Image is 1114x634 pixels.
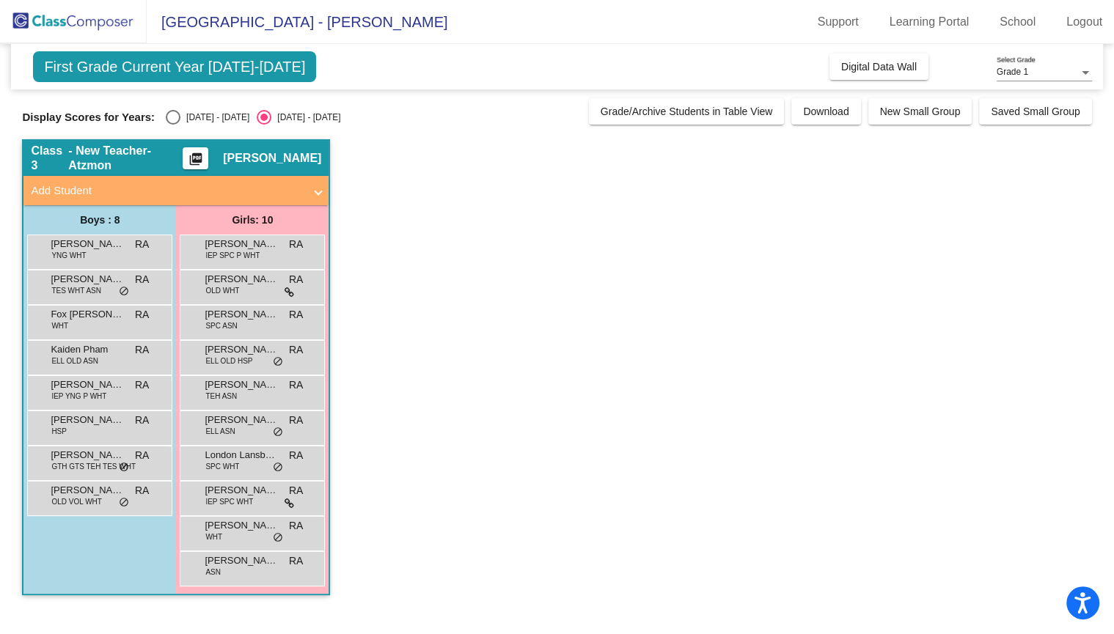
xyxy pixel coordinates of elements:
[806,10,871,34] a: Support
[51,426,67,437] span: HSP
[205,237,278,251] span: [PERSON_NAME]
[273,356,283,368] span: do_not_disturb_alt
[205,320,237,331] span: SPC ASN
[868,98,972,125] button: New Small Group
[273,427,283,438] span: do_not_disturb_alt
[51,307,124,322] span: Fox [PERSON_NAME]
[33,51,316,82] span: First Grade Current Year [DATE]-[DATE]
[51,377,124,392] span: [PERSON_NAME]
[22,111,155,124] span: Display Scores for Years:
[135,448,149,463] span: RA
[51,355,98,366] span: ELL OLD ASN
[205,250,260,261] span: IEP SPC P WHT
[289,237,303,252] span: RA
[791,98,860,125] button: Download
[205,285,239,296] span: OLD WHT
[31,183,304,199] mat-panel-title: Add Student
[135,272,149,287] span: RA
[803,106,849,117] span: Download
[119,497,129,509] span: do_not_disturb_alt
[205,461,239,472] span: SPC WHT
[51,413,124,427] span: [PERSON_NAME]
[51,285,101,296] span: TES WHT ASN
[205,448,278,462] span: London Lansbery
[997,67,1028,77] span: Grade 1
[51,237,124,251] span: [PERSON_NAME]
[68,144,183,173] span: - New Teacher-Atzmon
[51,320,68,331] span: WHT
[205,355,252,366] span: ELL OLD HSP
[205,553,278,568] span: [PERSON_NAME]
[166,110,340,125] mat-radio-group: Select an option
[205,307,278,322] span: [PERSON_NAME]
[289,483,303,498] span: RA
[205,272,278,287] span: [PERSON_NAME]
[135,483,149,498] span: RA
[51,448,124,462] span: [PERSON_NAME]
[205,518,278,533] span: [PERSON_NAME]
[979,98,1091,125] button: Saved Small Group
[183,147,208,169] button: Print Students Details
[51,496,102,507] span: OLD VOL WHT
[23,205,176,235] div: Boys : 8
[51,342,124,357] span: Kaiden Pham
[23,176,329,205] mat-expansion-panel-header: Add Student
[51,461,136,472] span: GTH GTS TEH TES WHT
[289,413,303,428] span: RA
[589,98,785,125] button: Grade/Archive Students in Table View
[289,377,303,393] span: RA
[205,496,253,507] span: IEP SPC WHT
[51,391,106,402] span: IEP YNG P WHT
[31,144,68,173] span: Class 3
[180,111,249,124] div: [DATE] - [DATE]
[273,462,283,473] span: do_not_disturb_alt
[135,413,149,428] span: RA
[119,286,129,298] span: do_not_disturb_alt
[841,61,917,73] span: Digital Data Wall
[991,106,1080,117] span: Saved Small Group
[205,426,235,437] span: ELL ASN
[289,307,303,322] span: RA
[135,237,149,252] span: RA
[51,250,86,261] span: YNG WHT
[205,342,278,357] span: [PERSON_NAME]
[147,10,447,34] span: [GEOGRAPHIC_DATA] - [PERSON_NAME]
[205,413,278,427] span: [PERSON_NAME]
[119,462,129,473] span: do_not_disturb_alt
[601,106,773,117] span: Grade/Archive Students in Table View
[289,272,303,287] span: RA
[289,518,303,534] span: RA
[205,531,222,542] span: WHT
[205,377,278,392] span: [PERSON_NAME]
[135,307,149,322] span: RA
[51,483,124,498] span: [PERSON_NAME]
[51,272,124,287] span: [PERSON_NAME]
[205,483,278,498] span: [PERSON_NAME]
[880,106,961,117] span: New Small Group
[289,553,303,569] span: RA
[1055,10,1114,34] a: Logout
[205,567,221,578] span: ASN
[289,342,303,358] span: RA
[289,448,303,463] span: RA
[271,111,340,124] div: [DATE] - [DATE]
[176,205,329,235] div: Girls: 10
[988,10,1047,34] a: School
[829,54,928,80] button: Digital Data Wall
[205,391,237,402] span: TEH ASN
[223,151,321,166] span: [PERSON_NAME]
[135,377,149,393] span: RA
[273,532,283,544] span: do_not_disturb_alt
[135,342,149,358] span: RA
[187,152,205,172] mat-icon: picture_as_pdf
[878,10,981,34] a: Learning Portal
